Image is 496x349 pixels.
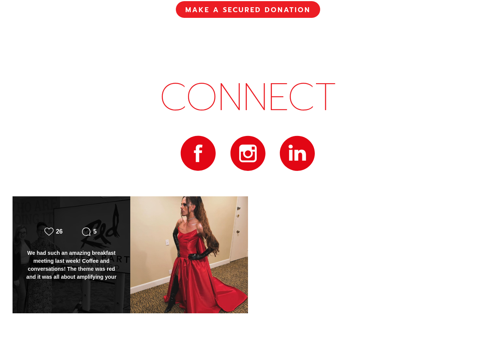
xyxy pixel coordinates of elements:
[229,134,267,172] img: Instagram
[180,134,218,172] img: Facebook
[278,134,316,172] img: LinkedIn
[56,228,63,235] div: 26
[13,196,130,313] a: We had such an amazing breakfast meeting last week! Coffee and conversations!... 26 5 We had such...
[130,196,248,313] a: Come see me at @fabuloushillcrest CITYFEST Tomorrow so I can tell you all abo...
[176,1,320,18] a: MAKE A SECURED DONATION
[93,228,96,235] div: 5
[24,249,119,281] div: We had such an amazing breakfast meeting last week! Coffee and conversations! The theme was red a...
[130,193,248,317] img: Come see me at @fabuloushillcrest CITYFEST Tomorrow so I can tell you all abo...
[13,79,483,117] h1: CONNECT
